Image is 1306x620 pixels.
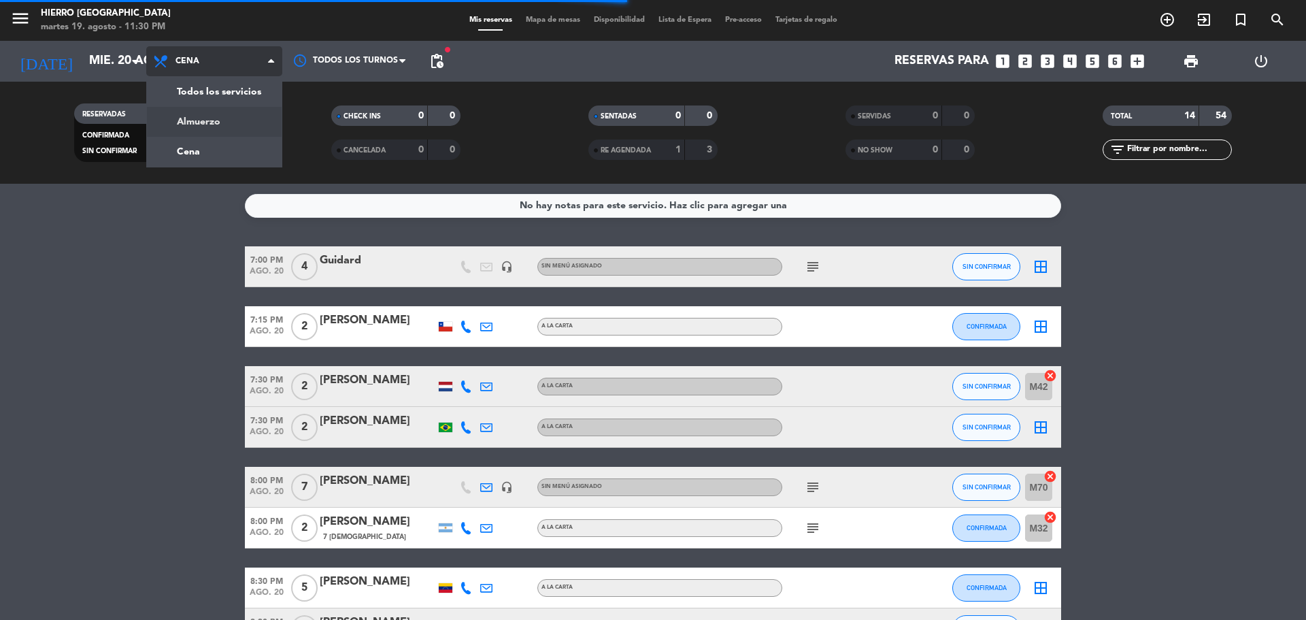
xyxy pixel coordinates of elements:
span: ago. 20 [245,427,288,443]
span: A la carta [541,323,573,329]
span: 8:00 PM [245,472,288,487]
span: SIN CONFIRMAR [962,382,1011,390]
strong: 54 [1216,111,1229,120]
span: 2 [291,373,318,400]
i: search [1269,12,1286,28]
div: [PERSON_NAME] [320,472,435,490]
span: CANCELADA [344,147,386,154]
span: A la carta [541,585,573,590]
span: CONFIRMADA [967,584,1007,591]
span: ago. 20 [245,588,288,604]
button: CONFIRMADA [952,515,1020,542]
i: headset_mic [501,481,513,493]
span: CHECK INS [344,113,381,120]
i: cancel [1043,369,1057,382]
span: 7 [DEMOGRAPHIC_DATA] [323,532,406,542]
div: [PERSON_NAME] [320,372,435,389]
div: [PERSON_NAME] [320,513,435,531]
span: ago. 20 [245,487,288,503]
strong: 0 [450,111,458,120]
i: looks_one [994,52,1011,70]
button: SIN CONFIRMAR [952,474,1020,501]
span: RESERVADAS [82,111,126,118]
span: Sin menú asignado [541,263,602,269]
strong: 0 [964,145,972,154]
span: 2 [291,414,318,441]
i: border_all [1033,319,1049,335]
div: [PERSON_NAME] [320,412,435,430]
strong: 0 [450,145,458,154]
span: 5 [291,574,318,602]
strong: 0 [964,111,972,120]
i: filter_list [1109,142,1126,158]
span: Pre-acceso [718,16,769,24]
span: Tarjetas de regalo [769,16,844,24]
span: 2 [291,313,318,340]
span: Disponibilidad [587,16,652,24]
span: ago. 20 [245,267,288,282]
span: 8:30 PM [245,572,288,588]
i: [DATE] [10,46,82,76]
span: SIN CONFIRMAR [82,148,137,154]
strong: 3 [707,145,715,154]
span: NO SHOW [858,147,892,154]
span: SIN CONFIRMAR [962,263,1011,270]
button: SIN CONFIRMAR [952,414,1020,441]
span: RE AGENDADA [601,147,651,154]
span: Mis reservas [463,16,519,24]
strong: 0 [933,145,938,154]
i: subject [805,479,821,495]
div: [PERSON_NAME] [320,573,435,591]
span: fiber_manual_record [443,46,452,54]
a: Almuerzo [147,107,282,137]
i: subject [805,520,821,536]
i: cancel [1043,470,1057,483]
i: border_all [1033,580,1049,596]
span: TOTAL [1111,113,1132,120]
i: menu [10,8,31,29]
i: looks_3 [1039,52,1056,70]
i: add_box [1128,52,1146,70]
strong: 14 [1184,111,1195,120]
button: SIN CONFIRMAR [952,253,1020,280]
span: CONFIRMADA [967,323,1007,330]
button: CONFIRMADA [952,313,1020,340]
span: pending_actions [429,53,445,69]
span: 4 [291,253,318,280]
i: subject [805,259,821,275]
button: CONFIRMADA [952,574,1020,602]
span: Sin menú asignado [541,484,602,489]
span: SIN CONFIRMAR [962,423,1011,431]
span: SERVIDAS [858,113,891,120]
div: LOG OUT [1226,41,1296,82]
button: SIN CONFIRMAR [952,373,1020,400]
span: ago. 20 [245,327,288,342]
i: power_settings_new [1253,53,1269,69]
span: print [1183,53,1199,69]
strong: 0 [675,111,681,120]
span: CONFIRMADA [82,132,129,139]
span: SENTADAS [601,113,637,120]
div: Hierro [GEOGRAPHIC_DATA] [41,7,171,20]
span: Lista de Espera [652,16,718,24]
span: SIN CONFIRMAR [962,483,1011,491]
span: Reservas para [894,54,989,68]
span: Cena [175,56,199,66]
span: ago. 20 [245,387,288,402]
i: border_all [1033,419,1049,436]
i: border_all [1033,259,1049,275]
strong: 0 [418,145,424,154]
span: 7:15 PM [245,311,288,327]
span: Mapa de mesas [519,16,587,24]
span: 7:30 PM [245,371,288,387]
strong: 0 [707,111,715,120]
i: turned_in_not [1233,12,1249,28]
div: No hay notas para este servicio. Haz clic para agregar una [520,198,787,214]
span: CONFIRMADA [967,524,1007,532]
span: 7 [291,474,318,501]
i: arrow_drop_down [127,53,143,69]
span: 2 [291,515,318,542]
div: martes 19. agosto - 11:30 PM [41,20,171,34]
strong: 0 [418,111,424,120]
i: looks_two [1016,52,1034,70]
